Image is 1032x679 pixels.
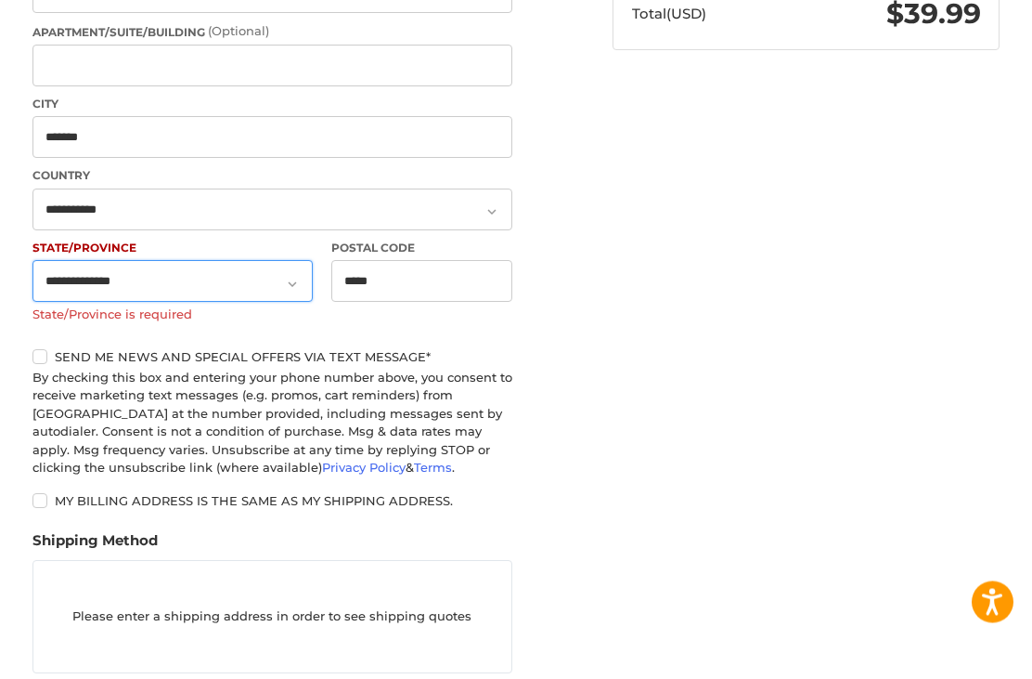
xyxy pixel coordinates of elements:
a: Privacy Policy [322,461,406,476]
p: Please enter a shipping address in order to see shipping quotes [33,600,512,636]
a: Terms [414,461,452,476]
label: Apartment/Suite/Building [32,23,513,42]
label: State/Province [32,241,314,257]
label: Postal Code [331,241,512,257]
label: Country [32,168,513,185]
legend: Shipping Method [32,531,158,561]
small: (Optional) [208,24,269,39]
iframe: Google Customer Reviews [879,629,1032,679]
div: By checking this box and entering your phone number above, you consent to receive marketing text ... [32,370,513,478]
span: Total (USD) [632,6,706,23]
label: City [32,97,513,113]
label: Send me news and special offers via text message* [32,350,513,365]
label: My billing address is the same as my shipping address. [32,494,513,509]
label: State/Province is required [32,307,314,322]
